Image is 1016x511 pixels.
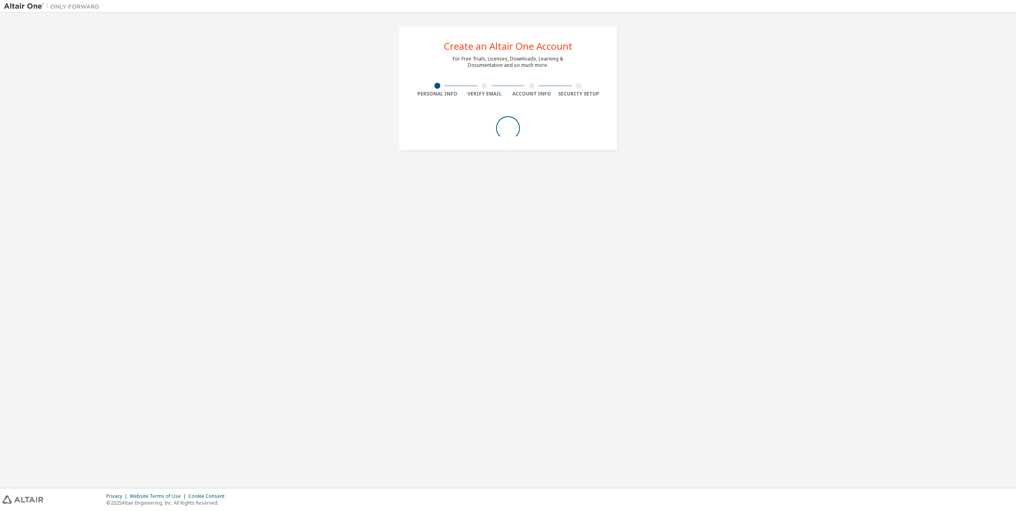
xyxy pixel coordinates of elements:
[508,91,555,97] div: Account Info
[106,493,130,499] div: Privacy
[453,56,563,68] div: For Free Trials, Licenses, Downloads, Learning & Documentation and so much more.
[130,493,188,499] div: Website Terms of Use
[4,2,104,10] img: Altair One
[2,495,43,504] img: altair_logo.svg
[106,499,229,506] p: © 2025 Altair Engineering, Inc. All Rights Reserved.
[555,91,603,97] div: Security Setup
[414,91,461,97] div: Personal Info
[188,493,229,499] div: Cookie Consent
[461,91,508,97] div: Verify Email
[444,41,572,51] div: Create an Altair One Account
